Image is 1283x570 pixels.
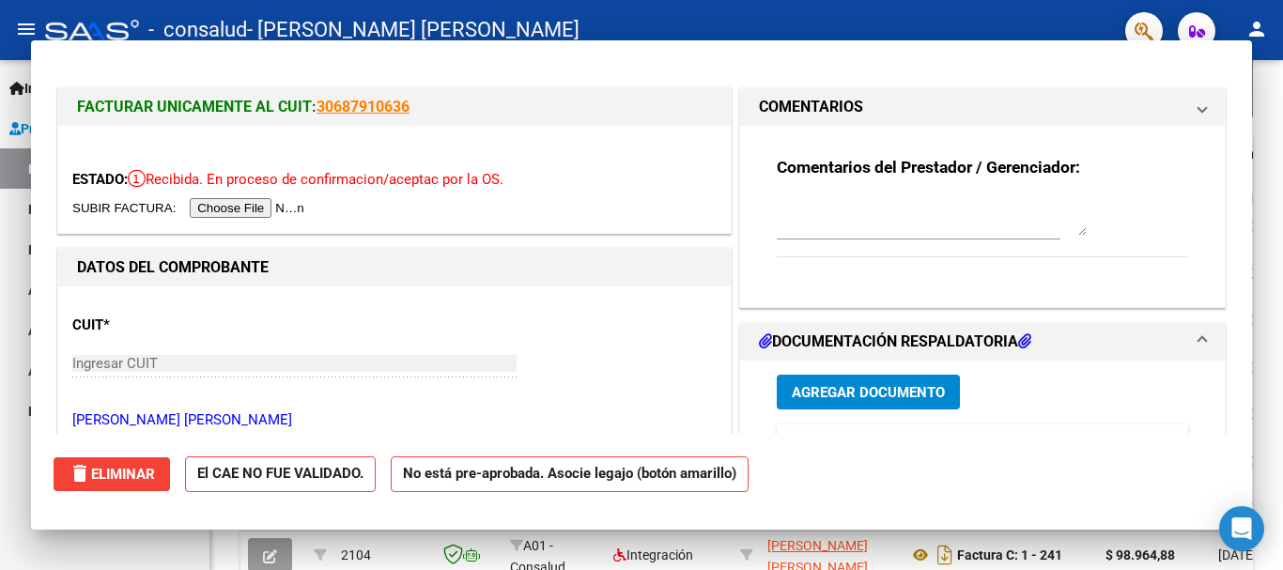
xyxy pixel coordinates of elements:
[72,315,266,336] p: CUIT
[740,126,1225,307] div: COMENTARIOS
[54,457,170,491] button: Eliminar
[77,98,317,116] span: FACTURAR UNICAMENTE AL CUIT:
[72,171,128,188] span: ESTADO:
[77,258,269,276] strong: DATOS DEL COMPROBANTE
[933,540,957,570] i: Descargar documento
[777,158,1080,177] strong: Comentarios del Prestador / Gerenciador:
[965,424,1087,465] datatable-header-cell: Usuario
[341,547,371,562] span: 2104
[128,171,503,188] span: Recibida. En proceso de confirmacion/aceptac por la OS.
[72,409,717,431] p: [PERSON_NAME] [PERSON_NAME]
[1219,506,1264,551] div: Open Intercom Messenger
[777,424,824,465] datatable-header-cell: ID
[15,18,38,40] mat-icon: menu
[759,96,863,118] h1: COMENTARIOS
[1181,424,1275,465] datatable-header-cell: Acción
[69,466,155,483] span: Eliminar
[957,547,1062,562] strong: Factura C: 1 - 241
[185,456,376,493] strong: El CAE NO FUE VALIDADO.
[1087,424,1181,465] datatable-header-cell: Subido
[792,384,945,401] span: Agregar Documento
[777,375,960,409] button: Agregar Documento
[148,9,247,51] span: - consalud
[759,331,1031,353] h1: DOCUMENTACIÓN RESPALDATORIA
[69,462,91,485] mat-icon: delete
[9,118,180,139] span: Prestadores / Proveedores
[740,323,1225,361] mat-expansion-panel-header: DOCUMENTACIÓN RESPALDATORIA
[9,78,57,99] span: Inicio
[247,9,580,51] span: - [PERSON_NAME] [PERSON_NAME]
[1245,18,1268,40] mat-icon: person
[740,88,1225,126] mat-expansion-panel-header: COMENTARIOS
[317,98,410,116] a: 30687910636
[1105,547,1175,562] strong: $ 98.964,88
[1218,547,1257,562] span: [DATE]
[824,424,965,465] datatable-header-cell: Documento
[613,547,693,562] span: Integración
[391,456,749,493] strong: No está pre-aprobada. Asocie legajo (botón amarillo)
